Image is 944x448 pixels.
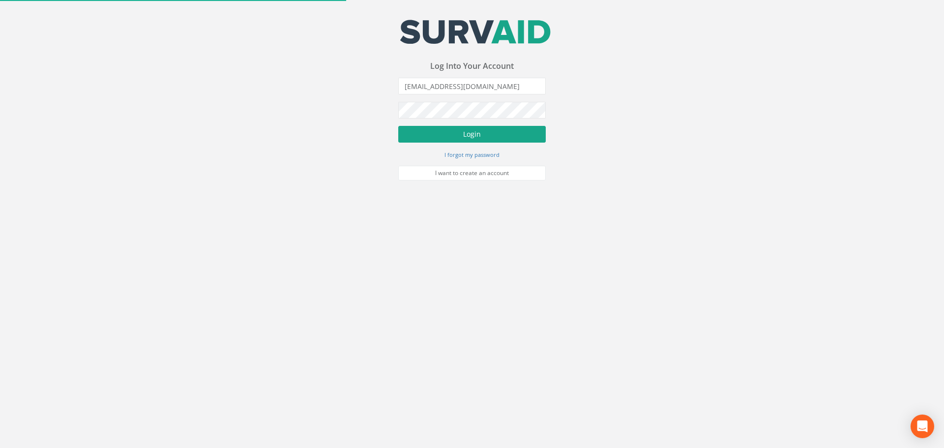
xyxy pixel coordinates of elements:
a: I forgot my password [444,150,500,159]
input: Email [398,78,546,94]
div: Open Intercom Messenger [911,415,934,438]
a: I want to create an account [398,166,546,180]
h3: Log Into Your Account [398,62,546,71]
button: Login [398,126,546,143]
small: I forgot my password [444,151,500,158]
